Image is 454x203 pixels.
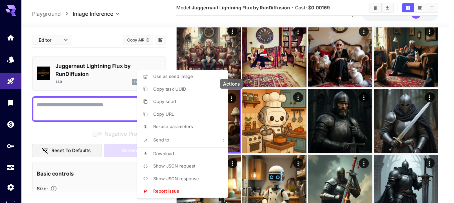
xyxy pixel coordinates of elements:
span: Copy seed [153,99,176,104]
span: Copy task UUID [153,86,186,92]
span: Send to [153,137,169,142]
span: Show JSON request [153,163,195,169]
span: Show JSON response [153,176,199,181]
span: Copy URL [153,111,174,117]
span: Use as seed image [153,74,193,79]
span: Report issue [153,188,179,194]
span: Re-use parameters [153,124,193,129]
div: Actions [220,79,243,89]
span: Download [153,151,174,156]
